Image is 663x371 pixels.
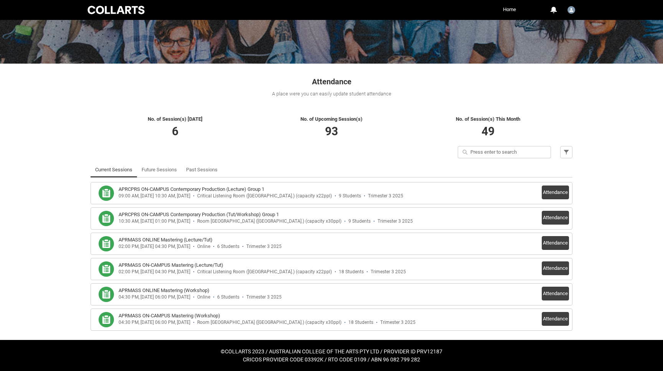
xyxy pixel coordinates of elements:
a: Home [501,4,518,15]
div: 09:00 AM, [DATE] 10:30 AM, [DATE] [119,193,190,199]
div: Room [GEOGRAPHIC_DATA] ([GEOGRAPHIC_DATA].) (capacity x30ppl) [197,218,341,224]
a: Future Sessions [142,162,177,177]
button: User Profile Faculty.lcincotta [566,3,577,15]
div: Trimester 3 2025 [378,218,413,224]
div: 02:00 PM, [DATE] 04:30 PM, [DATE] [119,269,190,275]
span: Attendance [312,77,351,86]
h3: APRMASS ON-CAMPUS Mastering (Workshop) [119,312,220,320]
div: Room [GEOGRAPHIC_DATA] ([GEOGRAPHIC_DATA].) (capacity x30ppl) [197,320,341,325]
span: No. of Session(s) This Month [456,116,520,122]
span: 93 [325,125,338,138]
div: Trimester 3 2025 [371,269,406,275]
div: 18 Students [348,320,373,325]
div: Critical Listening Room ([GEOGRAPHIC_DATA].) (capacity x22ppl) [197,193,332,199]
span: 6 [172,125,178,138]
div: Critical Listening Room ([GEOGRAPHIC_DATA].) (capacity x22ppl) [197,269,332,275]
button: Attendance [542,236,569,250]
li: Current Sessions [91,162,137,177]
div: 02:00 PM, [DATE] 04:30 PM, [DATE] [119,244,190,250]
div: Trimester 3 2025 [246,244,282,250]
h3: APRMASS ONLINE Mastering (Workshop) [119,287,209,294]
button: Attendance [542,185,569,199]
button: Filter [560,146,572,158]
a: Past Sessions [186,162,218,177]
div: 10:30 AM, [DATE] 01:00 PM, [DATE] [119,218,190,224]
h3: APRCPRS ON-CAMPUS Contemporary Production (Lecture) Group 1 [119,185,264,193]
div: Trimester 3 2025 [380,320,416,325]
h3: APRCPRS ON-CAMPUS Contemporary Production (Tut/Workshop) Group 1 [119,211,279,218]
div: Online [197,244,210,250]
input: Press enter to search [458,146,551,158]
span: 49 [482,125,495,138]
div: 6 Students [217,244,239,250]
div: Online [197,294,210,300]
div: 18 Students [339,269,364,275]
h3: APRMASS ON-CAMPUS Mastering (Lecture/Tut) [119,261,223,269]
button: Attendance [542,312,569,326]
div: 9 Students [339,193,361,199]
li: Past Sessions [181,162,222,177]
button: Attendance [542,261,569,275]
div: 04:30 PM, [DATE] 06:00 PM, [DATE] [119,294,190,300]
h3: APRMASS ONLINE Mastering (Lecture/Tut) [119,236,213,244]
img: Faculty.lcincotta [567,6,575,14]
button: Attendance [542,287,569,300]
li: Future Sessions [137,162,181,177]
div: Trimester 3 2025 [246,294,282,300]
div: 6 Students [217,294,239,300]
a: Current Sessions [95,162,132,177]
div: A place were you can easily update student attendance [91,90,572,98]
span: No. of Session(s) [DATE] [148,116,203,122]
span: No. of Upcoming Session(s) [300,116,363,122]
div: Trimester 3 2025 [368,193,403,199]
button: Attendance [542,211,569,225]
div: 9 Students [348,218,371,224]
div: 04:30 PM, [DATE] 06:00 PM, [DATE] [119,320,190,325]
